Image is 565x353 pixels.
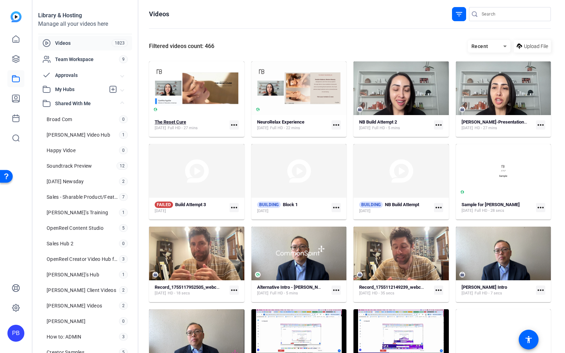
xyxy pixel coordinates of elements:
[257,208,268,214] span: [DATE]
[42,221,132,235] a: OpenReel Content Studio5
[155,202,173,208] span: FAILED
[168,291,190,296] span: HD - 18 secs
[270,125,300,131] span: Full HD - 22 mins
[119,55,128,63] span: 9
[119,271,128,279] span: 1
[119,317,128,325] span: 0
[119,178,128,185] span: 2
[359,202,383,208] span: BUILDING
[155,291,166,296] span: [DATE]
[359,119,397,125] strong: NB Build Attempt 2
[55,100,121,107] span: Shared With Me
[536,120,545,130] mat-icon: more_horiz
[462,285,534,296] a: [PERSON_NAME] Intro[DATE]Full HD - 7 secs
[42,237,132,251] a: Sales Hub 20
[283,202,298,207] strong: Block 1
[42,159,132,173] a: Soundtrack Preview12
[47,193,119,201] span: Sales - Sharable Product/Feature Videos
[332,286,341,295] mat-icon: more_horiz
[471,43,488,49] span: Recent
[257,119,304,125] strong: NeuroRelax Experience
[257,202,329,214] a: BUILDINGBlock 1[DATE]
[155,202,227,214] a: FAILEDBuild Attempt 3[DATE]
[359,208,370,214] span: [DATE]
[462,125,473,131] span: [DATE]
[47,256,119,263] span: OpenReel Creator Video Hub for Fidelity
[155,285,227,296] a: Record_1755117952505_webcam[DATE]HD - 18 secs
[462,202,520,207] strong: Sample for [PERSON_NAME]
[119,146,128,154] span: 0
[462,119,534,131] a: [PERSON_NAME]-Presentations-[PERSON_NAME]-Presentations-August-2025-1755122180609-webcam[DATE]HD ...
[524,43,548,50] span: Upload File
[47,333,81,340] span: How to: ADMIN
[514,40,551,53] button: Upload File
[47,271,99,278] span: [PERSON_NAME]'s Hub
[119,302,128,310] span: 2
[38,82,132,96] mat-expansion-panel-header: My Hubs
[119,193,128,201] span: 7
[462,202,534,214] a: Sample for [PERSON_NAME][DATE]Full HD - 28 secs
[434,120,443,130] mat-icon: more_horiz
[42,252,132,266] a: OpenReel Creator Video Hub for Fidelity3
[257,202,281,208] span: BUILDING
[230,120,239,130] mat-icon: more_horiz
[119,286,128,294] span: 2
[47,147,76,154] span: Happy Vidoe
[112,39,128,47] span: 1823
[119,115,128,123] span: 0
[42,268,132,282] a: [PERSON_NAME]'s Hub1
[11,11,22,22] img: blue-gradient.svg
[359,285,427,290] strong: Record_1755112149239_webcam
[42,190,132,204] a: Sales - Sharable Product/Feature Videos7
[42,205,132,220] a: [PERSON_NAME]'s Training1
[38,20,132,28] div: Manage all your videos here
[359,291,370,296] span: [DATE]
[42,299,132,313] a: [PERSON_NAME] Videos2
[462,285,507,290] strong: [PERSON_NAME] Intro
[47,302,102,309] span: [PERSON_NAME] Videos
[434,286,443,295] mat-icon: more_horiz
[38,68,132,82] mat-expansion-panel-header: Approvals
[47,287,116,294] span: [PERSON_NAME] Client Videos
[155,125,166,131] span: [DATE]
[47,162,92,169] span: Soundtrack Preview
[359,285,431,296] a: Record_1755112149239_webcam[DATE]HD - 35 secs
[359,119,431,131] a: NB Build Attempt 2[DATE]Full HD - 5 mins
[47,240,73,247] span: Sales Hub 2
[38,11,132,20] div: Library & Hosting
[47,318,85,325] span: [PERSON_NAME]
[359,202,431,214] a: BUILDINGNB Build Attempt[DATE]
[270,291,298,296] span: Full HD - 5 mins
[455,10,463,18] mat-icon: filter_list
[42,112,132,126] a: Broad Com0
[117,162,128,170] span: 12
[47,178,84,185] span: [DATE] Newsday
[149,10,169,18] h1: Videos
[155,119,186,125] strong: The Reset Cure
[119,209,128,216] span: 1
[462,208,473,214] span: [DATE]
[372,125,400,131] span: Full HD - 5 mins
[332,120,341,130] mat-icon: more_horiz
[168,125,198,131] span: Full HD - 27 mins
[119,224,128,232] span: 5
[385,202,419,207] strong: NB Build Attempt
[42,314,132,328] a: [PERSON_NAME]0
[372,291,394,296] span: HD - 35 secs
[257,125,268,131] span: [DATE]
[42,128,132,142] a: [PERSON_NAME] Video Hub1
[42,174,132,189] a: [DATE] Newsday2
[536,203,545,212] mat-icon: more_horiz
[536,286,545,295] mat-icon: more_horiz
[257,291,268,296] span: [DATE]
[42,143,132,157] a: Happy Vidoe0
[524,335,533,344] mat-icon: accessibility
[175,202,206,207] strong: Build Attempt 3
[475,125,497,131] span: HD - 27 mins
[475,291,502,296] span: Full HD - 7 secs
[119,240,128,247] span: 0
[462,291,473,296] span: [DATE]
[475,208,504,214] span: Full HD - 28 secs
[257,285,329,296] a: Alternative Intro - [PERSON_NAME] Draft[DATE]Full HD - 5 mins
[359,125,370,131] span: [DATE]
